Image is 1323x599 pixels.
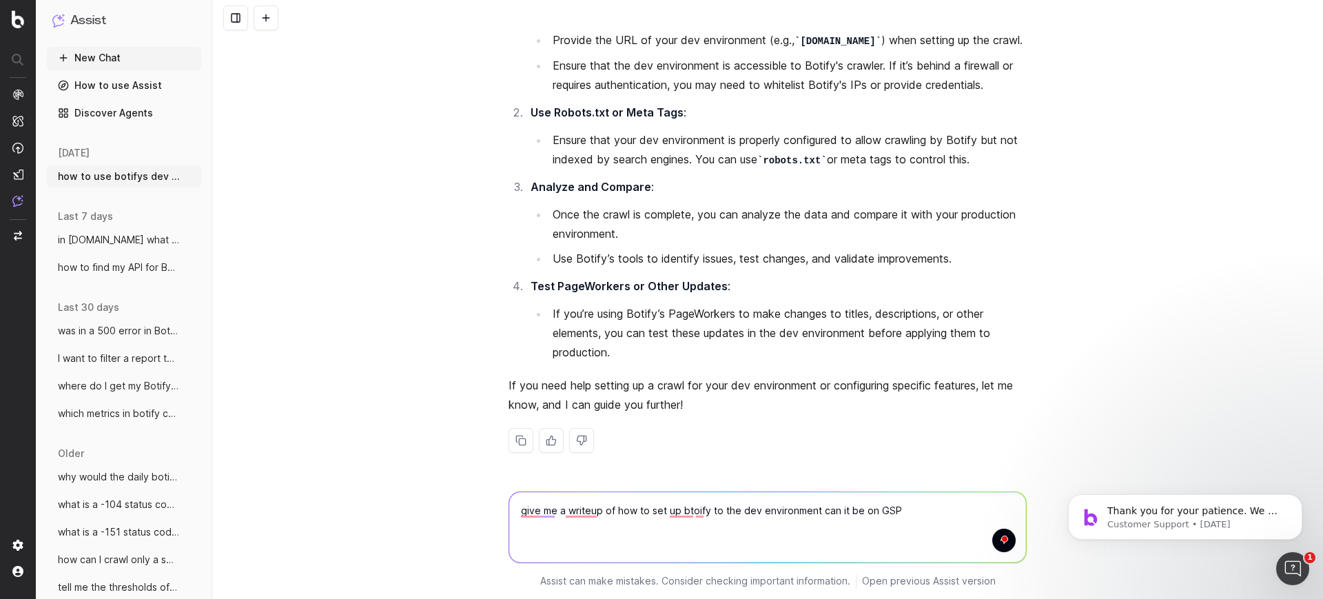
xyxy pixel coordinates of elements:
iframe: Intercom notifications message [1047,465,1323,562]
code: [DOMAIN_NAME] [794,36,881,47]
span: which metrics in botify can we use to me [58,407,179,420]
button: I want to filter a report that shows me [47,347,201,369]
button: was in a 500 error in Botify mean [47,320,201,342]
button: in [DOMAIN_NAME] what is my project_id [47,229,201,251]
li: Once the crawl is complete, you can analyze the data and compare it with your production environm... [548,205,1027,243]
button: how to find my API for Botify [47,256,201,278]
button: what is a -151 status code in botify [47,521,201,543]
button: what is a -104 status code mean in Botif [47,494,201,516]
a: Open previous Assist version [862,574,996,588]
a: How to use Assist [47,74,201,97]
img: Assist [52,14,65,27]
img: Studio [12,169,23,180]
button: which metrics in botify can we use to me [47,403,201,425]
li: If you’re using Botify’s PageWorkers to make changes to titles, descriptions, or other elements, ... [548,304,1027,362]
li: Ensure that your dev environment is properly configured to allow crawling by Botify but not index... [548,130,1027,170]
span: in [DOMAIN_NAME] what is my project_id [58,233,179,247]
span: how can I crawl only a section of a page [58,553,179,567]
a: Discover Agents [47,102,201,124]
li: : [526,276,1027,362]
img: Setting [12,540,23,551]
img: My account [12,566,23,577]
img: Switch project [14,231,22,241]
span: 1 [1304,552,1315,563]
span: last 7 days [58,210,113,223]
img: Intelligence [12,115,23,127]
button: New Chat [47,47,201,69]
h1: Assist [70,11,106,30]
span: older [58,447,84,460]
span: what is a -104 status code mean in Botif [58,498,179,511]
li: : [526,103,1027,170]
span: what is a -151 status code in botify [58,525,179,539]
p: Assist can make mistakes. Consider checking important information. [540,574,850,588]
button: where do I get my Botify api key [47,375,201,397]
span: where do I get my Botify api key [58,379,179,393]
iframe: Intercom live chat [1276,552,1309,585]
span: last 30 days [58,301,119,314]
textarea: To enrich screen reader interactions, please activate Accessibility in Grammarly extension settings [509,492,1026,562]
span: I want to filter a report that shows me [58,352,179,365]
strong: Use Robots.txt or Meta Tags [531,105,684,119]
p: If you need help setting up a crawl for your dev environment or configuring specific features, le... [509,376,1027,414]
strong: Analyze and Compare [531,180,651,194]
li: Use Botify’s tools to identify issues, test changes, and validate improvements. [548,249,1027,268]
span: was in a 500 error in Botify mean [58,324,179,338]
img: Botify logo [12,10,24,28]
button: Assist [52,11,196,30]
li: Provide the URL of your dev environment (e.g., ) when setting up the crawl. [548,30,1027,50]
strong: Test PageWorkers or Other Updates [531,279,728,293]
img: Analytics [12,89,23,100]
img: Activation [12,142,23,154]
img: Assist [12,195,23,207]
span: tell me the thresholds of all the alerts [58,580,179,594]
span: how to find my API for Botify [58,261,179,274]
code: robots.txt [757,155,827,166]
li: : [526,177,1027,268]
span: how to use botifys dev environment [58,170,179,183]
span: [DATE] [58,146,90,160]
button: how can I crawl only a section of a page [47,549,201,571]
span: why would the daily botify crawler crawl [58,470,179,484]
button: how to use botifys dev environment [47,165,201,187]
button: why would the daily botify crawler crawl [47,466,201,488]
li: Ensure that the dev environment is accessible to Botify's crawler. If it’s behind a firewall or r... [548,56,1027,94]
button: tell me the thresholds of all the alerts [47,576,201,598]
